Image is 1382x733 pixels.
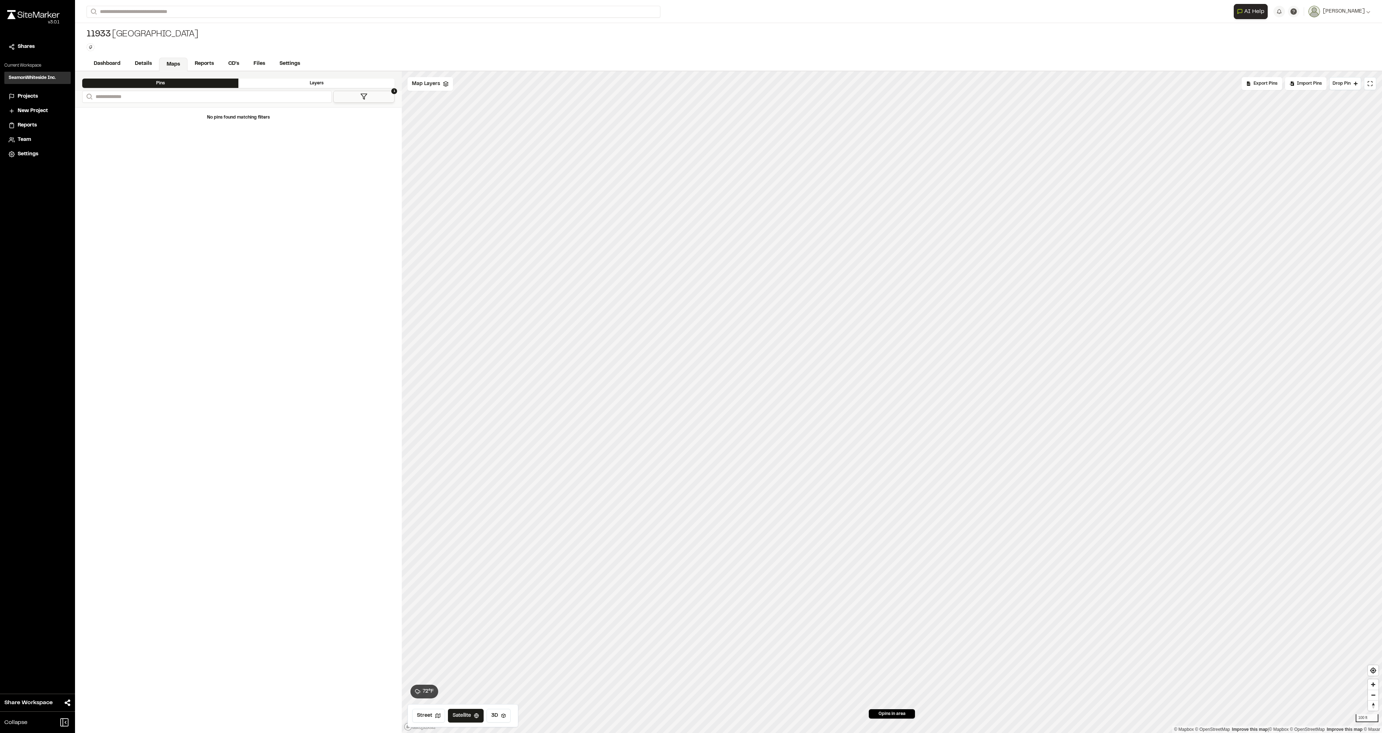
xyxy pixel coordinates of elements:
span: Settings [18,150,38,158]
a: Settings [272,57,307,71]
span: Shares [18,43,35,51]
a: Mapbox logo [404,723,436,731]
span: Map Layers [412,80,440,88]
a: Shares [9,43,66,51]
a: CD's [221,57,246,71]
button: Street [412,709,445,723]
button: Search [87,6,100,18]
span: 11933 [87,29,111,40]
button: 1 [333,91,395,103]
a: New Project [9,107,66,115]
a: Maxar [1364,727,1380,732]
img: User [1308,6,1320,17]
span: Share Workspace [4,698,53,707]
button: [PERSON_NAME] [1308,6,1370,17]
p: Current Workspace [4,62,71,69]
span: Drop Pin [1333,80,1351,87]
a: Map feedback [1232,727,1268,732]
a: Maps [159,58,188,71]
span: AI Help [1244,7,1264,16]
img: rebrand.png [7,10,60,19]
a: Settings [9,150,66,158]
span: New Project [18,107,48,115]
a: OpenStreetMap [1195,727,1230,732]
a: OpenStreetMap [1290,727,1325,732]
span: No pins found matching filters [207,116,270,119]
div: Open AI Assistant [1234,4,1271,19]
button: Find my location [1368,665,1378,676]
a: Reports [9,121,66,129]
span: 72 ° F [423,688,434,696]
a: Files [246,57,272,71]
div: Oh geez...please don't... [7,19,60,26]
a: Mapbox [1174,727,1194,732]
canvas: Map [402,71,1382,733]
div: Layers [238,79,395,88]
span: Reports [18,121,37,129]
button: Zoom in [1368,679,1378,690]
a: Team [9,136,66,144]
span: Projects [18,93,38,101]
button: Reset bearing to north [1368,700,1378,711]
a: Details [128,57,159,71]
span: Import Pins [1297,80,1322,87]
button: Satellite [448,709,484,723]
div: [GEOGRAPHIC_DATA] [87,29,198,40]
span: 1 [391,88,397,94]
span: Team [18,136,31,144]
span: [PERSON_NAME] [1323,8,1365,15]
span: 0 pins in area [879,711,906,717]
div: Import Pins into your project [1285,77,1326,90]
div: | [1174,726,1380,733]
a: Projects [9,93,66,101]
div: 100 ft [1356,714,1378,722]
a: Mapbox [1269,727,1289,732]
button: 3D [487,709,511,723]
a: Improve this map [1327,727,1363,732]
button: 72°F [410,685,438,698]
button: Edit Tags [87,43,94,51]
button: Zoom out [1368,690,1378,700]
div: Pins [82,79,238,88]
a: Dashboard [87,57,128,71]
span: Collapse [4,718,27,727]
a: Reports [188,57,221,71]
button: Drop Pin [1329,77,1361,90]
button: Search [82,91,95,103]
div: No pins available to export [1242,77,1282,90]
span: Export Pins [1254,80,1277,87]
h3: SeamonWhiteside Inc. [9,75,56,81]
button: Open AI Assistant [1234,4,1268,19]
